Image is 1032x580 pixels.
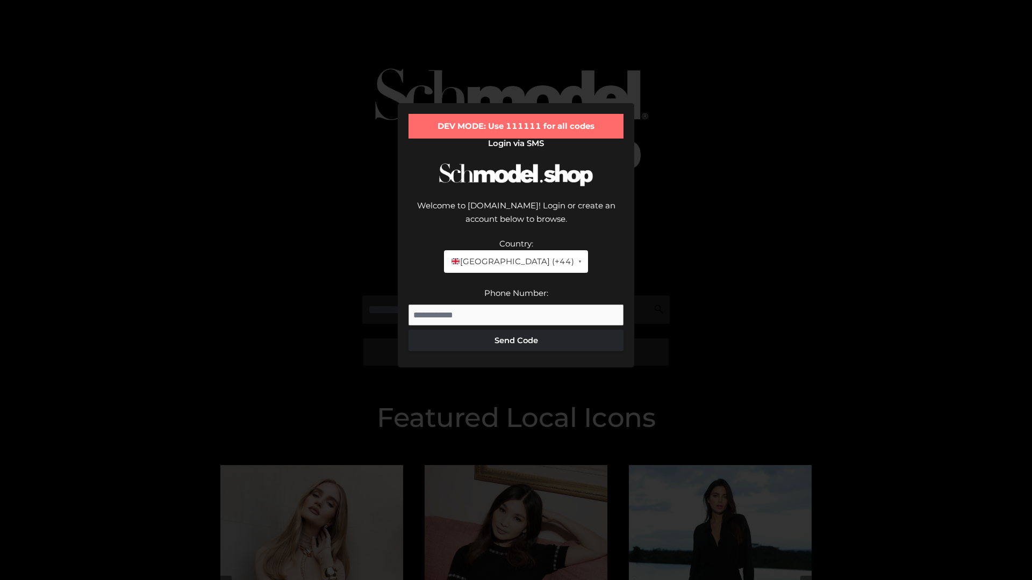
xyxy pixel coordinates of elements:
img: Schmodel Logo [435,154,597,196]
div: DEV MODE: Use 111111 for all codes [408,114,623,139]
button: Send Code [408,330,623,351]
label: Phone Number: [484,288,548,298]
h2: Login via SMS [408,139,623,148]
img: 🇬🇧 [451,257,460,265]
div: Welcome to [DOMAIN_NAME]! Login or create an account below to browse. [408,199,623,237]
span: [GEOGRAPHIC_DATA] (+44) [450,255,574,269]
label: Country: [499,238,533,249]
